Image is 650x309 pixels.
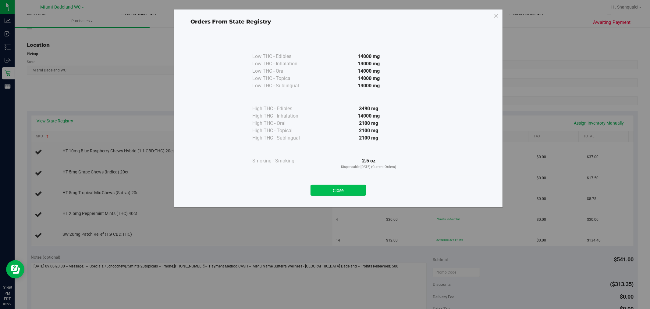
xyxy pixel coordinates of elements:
div: 14000 mg [313,112,424,120]
div: 2.5 oz [313,157,424,170]
div: 14000 mg [313,60,424,67]
div: High THC - Edibles [252,105,313,112]
div: 2100 mg [313,120,424,127]
div: High THC - Oral [252,120,313,127]
div: Low THC - Inhalation [252,60,313,67]
div: High THC - Sublingual [252,134,313,142]
div: 14000 mg [313,82,424,89]
div: 2100 mg [313,134,424,142]
div: Low THC - Oral [252,67,313,75]
div: Smoking - Smoking [252,157,313,165]
div: 14000 mg [313,75,424,82]
div: 14000 mg [313,67,424,75]
div: 14000 mg [313,53,424,60]
iframe: Resource center [6,260,24,278]
span: Orders From State Registry [190,18,271,25]
p: Dispensable [DATE] (Current Orders) [313,165,424,170]
div: 3490 mg [313,105,424,112]
button: Close [311,185,366,196]
div: High THC - Topical [252,127,313,134]
div: Low THC - Sublingual [252,82,313,89]
div: 2100 mg [313,127,424,134]
div: Low THC - Edibles [252,53,313,60]
div: High THC - Inhalation [252,112,313,120]
div: Low THC - Topical [252,75,313,82]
